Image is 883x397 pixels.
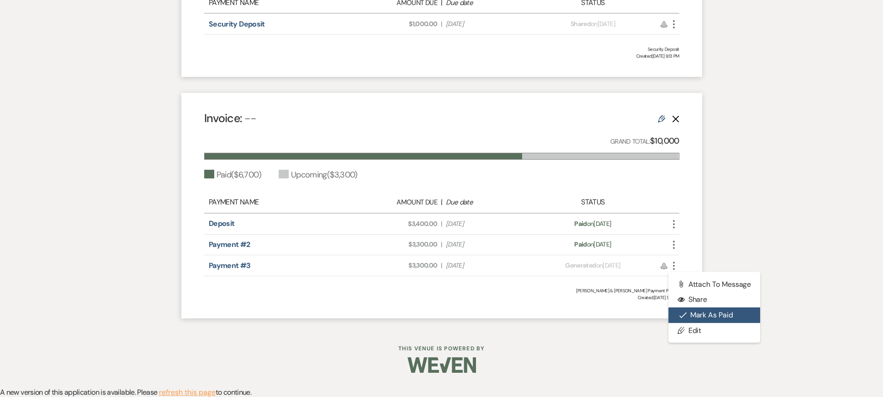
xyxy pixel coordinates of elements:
[446,219,530,229] span: [DATE]
[441,261,442,270] span: |
[204,53,679,59] span: Created: [DATE] 9:13 PM
[650,135,679,146] strong: $10,000
[209,240,250,249] a: Payment #2
[204,110,257,126] h4: Invoice:
[610,134,679,148] p: Grand Total:
[279,169,358,181] div: Upcoming ( $3,300 )
[204,169,261,181] div: Paid ( $6,700 )
[534,197,651,208] div: Status
[574,240,587,248] span: Paid
[534,19,651,29] div: on [DATE]
[204,46,679,53] div: Security Deposit
[204,294,679,301] span: Created: [DATE] 9:11 PM
[209,197,349,208] div: Payment Name
[407,349,476,381] img: Weven Logo
[353,261,437,270] span: $3,300.00
[534,219,651,229] div: on [DATE]
[441,219,442,229] span: |
[534,240,651,249] div: on [DATE]
[349,197,535,208] div: |
[668,276,761,292] button: Attach to Message
[209,261,251,270] a: Payment #3
[534,261,651,270] div: on [DATE]
[574,220,587,228] span: Paid
[244,111,257,126] span: --
[446,240,530,249] span: [DATE]
[209,19,265,29] a: Security Deposit
[446,261,530,270] span: [DATE]
[209,219,235,228] a: Deposit
[204,287,679,294] div: [PERSON_NAME] & [PERSON_NAME] Payment Plan #1
[668,292,761,307] button: Share
[668,323,761,338] a: Edit
[668,307,761,323] button: Mark as Paid
[565,261,596,269] span: Generated
[446,197,530,208] div: Due date
[571,20,591,28] span: Shared
[353,197,437,208] div: Amount Due
[353,240,437,249] span: $3,300.00
[441,19,442,29] span: |
[441,240,442,249] span: |
[446,19,530,29] span: [DATE]
[353,219,437,229] span: $3,400.00
[353,19,437,29] span: $1,000.00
